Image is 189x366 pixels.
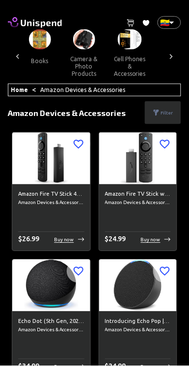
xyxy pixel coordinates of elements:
p: Buy now [141,236,161,244]
button: books [18,49,62,73]
button: camera & photo products [62,49,106,83]
span: $ 24.99 [105,235,126,243]
img: Introducing Echo Pop | Full sound compact smart speaker with Alexa | Charcoal image [99,260,177,312]
img: Books [29,29,51,49]
span: Amazon Devices & Accessories [18,326,84,334]
p: Amazon Devices & Accessories [8,107,126,119]
p: Filter [161,109,173,116]
div: 🇪🇨 [158,16,181,29]
span: Amazon Devices & Accessories [105,326,171,334]
h6: Introducing Echo Pop | Full sound compact smart speaker with Alexa | Charcoal [105,318,171,326]
span: Amazon Devices & Accessories [105,199,171,207]
img: Camera & Photo Products [73,29,95,49]
span: $ 26.99 [18,235,39,243]
p: 🇪🇨 [161,17,165,28]
div: < [8,84,181,96]
a: Amazon Devices & Accessories [40,87,125,93]
img: Amazon Fire TV Stick 4K Max streaming device, Wi-Fi 6, Alexa Voice Remote (includes TV controls) ... [12,133,90,184]
h6: Echo Dot (5th Gen, 2022 release) | With bigger vibrant sound, helpful routines and Alexa | Charcoal [18,318,84,326]
p: Buy now [54,236,74,244]
a: Home [11,87,28,93]
img: Cell Phones & Accessories [118,29,142,49]
h6: Amazon Fire TV Stick with Alexa Voice Remote (includes TV controls), free &amp; live TV without c... [105,190,171,199]
img: Echo Dot (5th Gen, 2022 release) | With bigger vibrant sound, helpful routines and Alexa | Charco... [12,260,90,312]
h6: Amazon Fire TV Stick 4K Max streaming device, Wi-Fi 6, Alexa Voice Remote (includes TV controls) [18,190,84,199]
img: Amazon Fire TV Stick with Alexa Voice Remote (includes TV controls), free &amp; live TV without c... [99,133,177,184]
button: cell phones & accessories [106,49,154,83]
span: Amazon Devices & Accessories [18,199,84,207]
